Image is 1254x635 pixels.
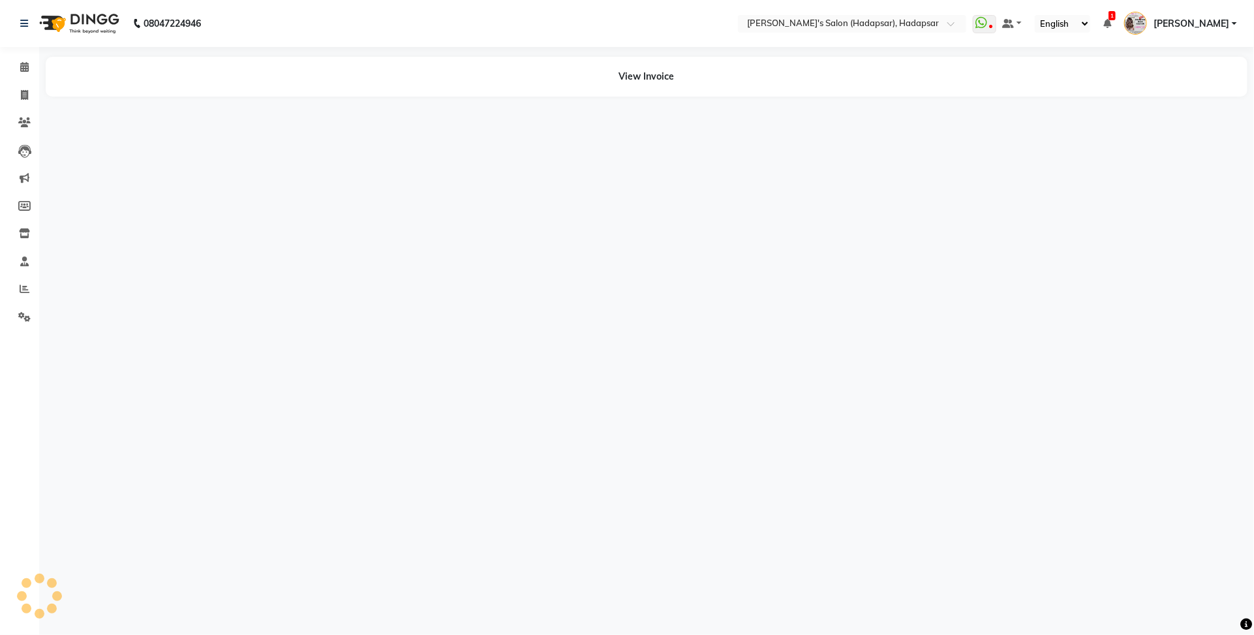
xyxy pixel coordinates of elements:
[1103,18,1111,29] a: 1
[46,57,1247,97] div: View Invoice
[1109,11,1116,20] span: 1
[1124,12,1147,35] img: PAVAN
[144,5,201,42] b: 08047224946
[33,5,123,42] img: logo
[1154,17,1229,31] span: [PERSON_NAME]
